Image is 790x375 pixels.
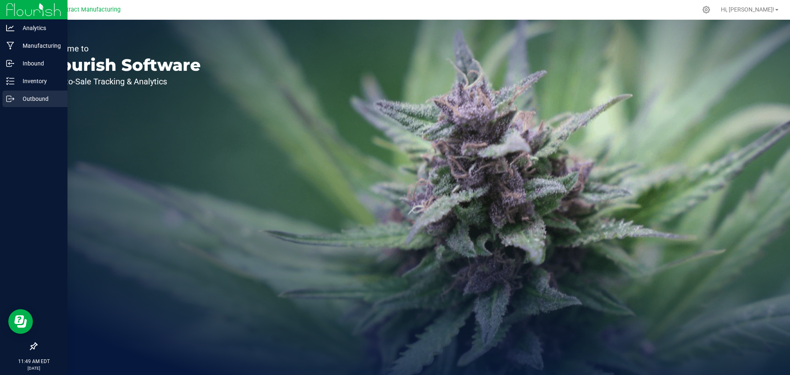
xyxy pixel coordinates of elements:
[14,41,64,51] p: Manufacturing
[14,23,64,33] p: Analytics
[14,76,64,86] p: Inventory
[6,77,14,85] inline-svg: Inventory
[14,94,64,104] p: Outbound
[44,77,201,86] p: Seed-to-Sale Tracking & Analytics
[14,58,64,68] p: Inbound
[6,24,14,32] inline-svg: Analytics
[8,309,33,334] iframe: Resource center
[44,57,201,73] p: Flourish Software
[47,6,121,13] span: CT Contract Manufacturing
[701,6,711,14] div: Manage settings
[721,6,774,13] span: Hi, [PERSON_NAME]!
[4,365,64,371] p: [DATE]
[6,95,14,103] inline-svg: Outbound
[6,42,14,50] inline-svg: Manufacturing
[6,59,14,68] inline-svg: Inbound
[44,44,201,53] p: Welcome to
[4,358,64,365] p: 11:49 AM EDT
